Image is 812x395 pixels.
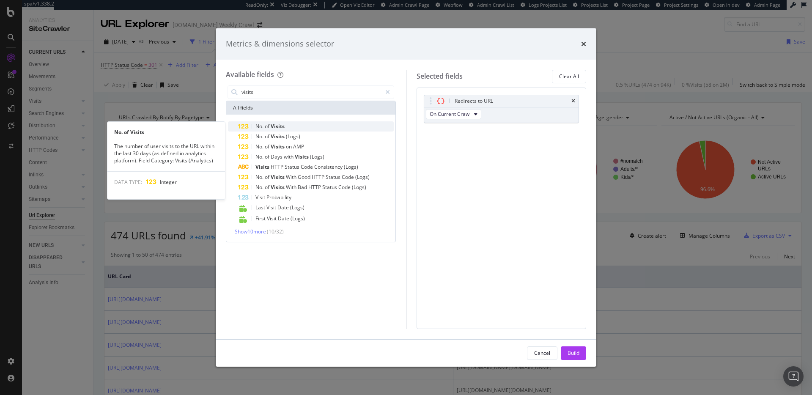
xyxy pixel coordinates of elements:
span: Code [338,184,352,191]
span: of [265,143,271,150]
div: Clear All [559,73,579,80]
span: No. [255,143,265,150]
span: With [286,173,298,181]
span: Code [342,173,355,181]
span: (Logs) [352,184,366,191]
span: Bad [298,184,308,191]
span: No. [255,153,265,160]
span: of [265,133,271,140]
div: Available fields [226,70,274,79]
div: Open Intercom Messenger [783,366,804,387]
span: Good [298,173,312,181]
span: Visits [271,133,286,140]
div: modal [216,28,596,367]
span: Probability [266,194,291,201]
span: Visit [267,215,278,222]
span: (Logs) [344,163,358,170]
span: HTTP [271,163,285,170]
span: Code [301,163,314,170]
span: Status [322,184,338,191]
div: No. of Visits [107,129,225,136]
div: Selected fields [417,71,463,81]
span: Date [278,215,291,222]
span: Consistency [314,163,344,170]
span: Days [271,153,284,160]
button: Cancel [527,346,557,360]
div: times [581,38,586,49]
div: The number of user visits to the URL within the last 30 days (as defined in analytics platform). ... [107,143,225,164]
button: On Current Crawl [426,109,481,119]
span: on [286,143,293,150]
span: No. [255,184,265,191]
span: Visit [266,204,277,211]
input: Search by field name [241,86,381,99]
span: ( 10 / 32 ) [267,228,284,235]
span: (Logs) [291,215,305,222]
span: Visits [255,163,271,170]
span: of [265,123,271,130]
span: Visits [271,184,286,191]
span: of [265,153,271,160]
span: Date [277,204,290,211]
span: On Current Crawl [430,110,471,118]
span: Visit [255,194,266,201]
span: Status [285,163,301,170]
span: Visits [271,123,285,130]
div: times [571,99,575,104]
div: Redirects to URLtimesOn Current Crawl [424,95,579,123]
span: HTTP [308,184,322,191]
span: (Logs) [355,173,370,181]
span: Show 10 more [235,228,266,235]
div: Cancel [534,349,550,357]
span: with [284,153,295,160]
span: First [255,215,267,222]
span: No. [255,173,265,181]
span: of [265,173,271,181]
div: Metrics & dimensions selector [226,38,334,49]
span: Last [255,204,266,211]
div: Build [568,349,579,357]
span: Visits [295,153,310,160]
span: Visits [271,143,286,150]
span: AMP [293,143,304,150]
div: Redirects to URL [455,97,493,105]
span: (Logs) [310,153,324,160]
span: (Logs) [290,204,304,211]
button: Clear All [552,70,586,83]
div: All fields [226,101,395,115]
span: Visits [271,173,286,181]
span: of [265,184,271,191]
button: Build [561,346,586,360]
span: HTTP [312,173,326,181]
span: No. [255,133,265,140]
span: With [286,184,298,191]
span: (Logs) [286,133,300,140]
span: Status [326,173,342,181]
span: No. [255,123,265,130]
